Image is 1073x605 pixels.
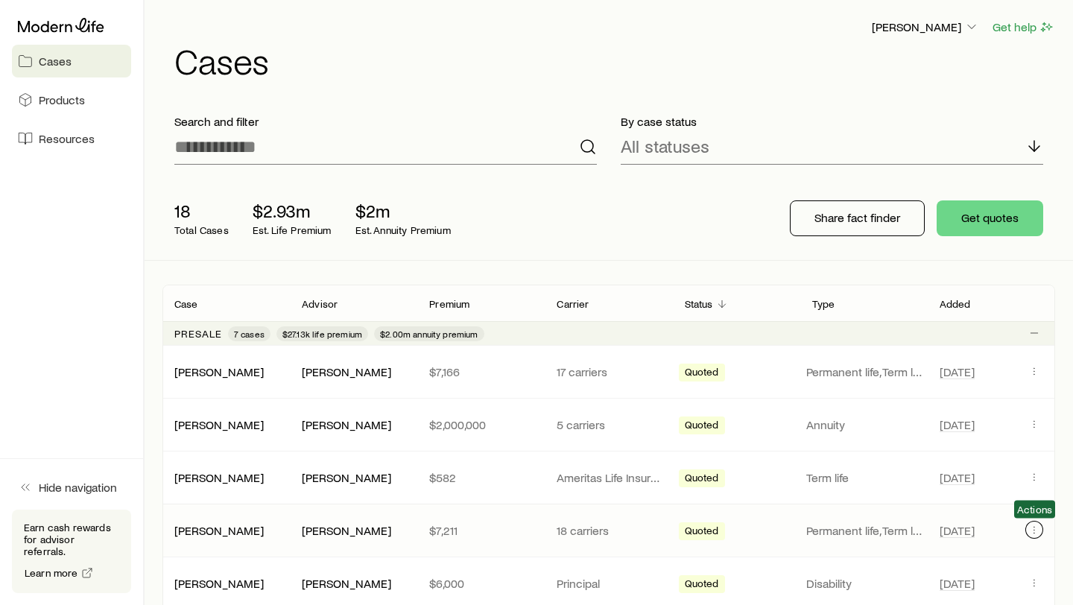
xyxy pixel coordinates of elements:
[39,92,85,107] span: Products
[12,122,131,155] a: Resources
[380,328,478,340] span: $2.00m annuity premium
[429,470,533,485] p: $582
[174,523,264,537] a: [PERSON_NAME]
[806,417,922,432] p: Annuity
[24,522,119,557] p: Earn cash rewards for advisor referrals.
[429,298,469,310] p: Premium
[253,200,332,221] p: $2.93m
[940,364,975,379] span: [DATE]
[174,364,264,378] a: [PERSON_NAME]
[174,224,229,236] p: Total Cases
[174,42,1055,78] h1: Cases
[174,576,264,590] a: [PERSON_NAME]
[429,523,533,538] p: $7,211
[814,210,900,225] p: Share fact finder
[557,364,660,379] p: 17 carriers
[557,576,660,591] p: Principal
[174,364,264,380] div: [PERSON_NAME]
[174,417,264,433] div: [PERSON_NAME]
[302,470,391,486] div: [PERSON_NAME]
[282,328,362,340] span: $27.13k life premium
[302,298,338,310] p: Advisor
[429,417,533,432] p: $2,000,000
[940,523,975,538] span: [DATE]
[940,417,975,432] span: [DATE]
[12,471,131,504] button: Hide navigation
[12,510,131,593] div: Earn cash rewards for advisor referrals.Learn more
[302,523,391,539] div: [PERSON_NAME]
[940,298,971,310] p: Added
[557,417,660,432] p: 5 carriers
[940,576,975,591] span: [DATE]
[12,45,131,77] a: Cases
[39,54,72,69] span: Cases
[1017,504,1052,516] span: Actions
[685,366,719,381] span: Quoted
[871,19,980,37] button: [PERSON_NAME]
[685,419,719,434] span: Quoted
[174,576,264,592] div: [PERSON_NAME]
[940,470,975,485] span: [DATE]
[685,298,713,310] p: Status
[685,472,719,487] span: Quoted
[25,568,78,578] span: Learn more
[429,576,533,591] p: $6,000
[992,19,1055,36] button: Get help
[302,417,391,433] div: [PERSON_NAME]
[429,364,533,379] p: $7,166
[174,470,264,486] div: [PERSON_NAME]
[621,136,709,156] p: All statuses
[806,364,922,379] p: Permanent life, Term life
[39,131,95,146] span: Resources
[253,224,332,236] p: Est. Life Premium
[806,470,922,485] p: Term life
[557,523,660,538] p: 18 carriers
[174,298,198,310] p: Case
[806,576,922,591] p: Disability
[174,200,229,221] p: 18
[685,577,719,593] span: Quoted
[355,224,451,236] p: Est. Annuity Premium
[806,523,922,538] p: Permanent life, Term life
[355,200,451,221] p: $2m
[812,298,835,310] p: Type
[39,480,117,495] span: Hide navigation
[174,417,264,431] a: [PERSON_NAME]
[302,364,391,380] div: [PERSON_NAME]
[12,83,131,116] a: Products
[557,470,660,485] p: Ameritas Life Insurance Corp. (Ameritas)
[174,470,264,484] a: [PERSON_NAME]
[234,328,265,340] span: 7 cases
[174,523,264,539] div: [PERSON_NAME]
[174,114,597,129] p: Search and filter
[872,19,979,34] p: [PERSON_NAME]
[621,114,1043,129] p: By case status
[557,298,589,310] p: Carrier
[174,328,222,340] p: Presale
[302,576,391,592] div: [PERSON_NAME]
[937,200,1043,236] button: Get quotes
[685,525,719,540] span: Quoted
[790,200,925,236] button: Share fact finder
